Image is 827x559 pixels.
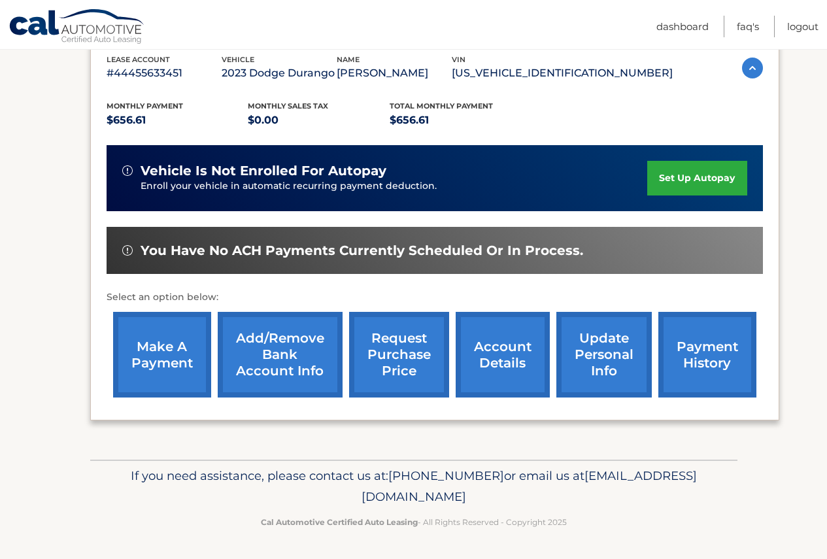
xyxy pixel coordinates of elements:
span: Total Monthly Payment [390,101,493,110]
a: FAQ's [737,16,759,37]
a: payment history [658,312,756,398]
span: You have no ACH payments currently scheduled or in process. [141,243,583,259]
span: [EMAIL_ADDRESS][DOMAIN_NAME] [362,468,697,504]
a: account details [456,312,550,398]
a: request purchase price [349,312,449,398]
a: update personal info [556,312,652,398]
a: set up autopay [647,161,747,195]
p: - All Rights Reserved - Copyright 2025 [99,515,729,529]
a: Add/Remove bank account info [218,312,343,398]
span: Monthly Payment [107,101,183,110]
p: 2023 Dodge Durango [222,64,337,82]
a: Dashboard [656,16,709,37]
a: Cal Automotive [8,8,146,46]
p: $656.61 [390,111,532,129]
span: vehicle is not enrolled for autopay [141,163,386,179]
span: vehicle [222,55,254,64]
p: Select an option below: [107,290,763,305]
img: alert-white.svg [122,165,133,176]
p: #44455633451 [107,64,222,82]
a: make a payment [113,312,211,398]
img: accordion-active.svg [742,58,763,78]
p: [PERSON_NAME] [337,64,452,82]
p: If you need assistance, please contact us at: or email us at [99,466,729,507]
p: $0.00 [248,111,390,129]
p: Enroll your vehicle in automatic recurring payment deduction. [141,179,648,194]
span: vin [452,55,465,64]
a: Logout [787,16,819,37]
img: alert-white.svg [122,245,133,256]
p: $656.61 [107,111,248,129]
span: lease account [107,55,170,64]
p: [US_VEHICLE_IDENTIFICATION_NUMBER] [452,64,673,82]
strong: Cal Automotive Certified Auto Leasing [261,517,418,527]
span: name [337,55,360,64]
span: Monthly sales Tax [248,101,328,110]
span: [PHONE_NUMBER] [388,468,504,483]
